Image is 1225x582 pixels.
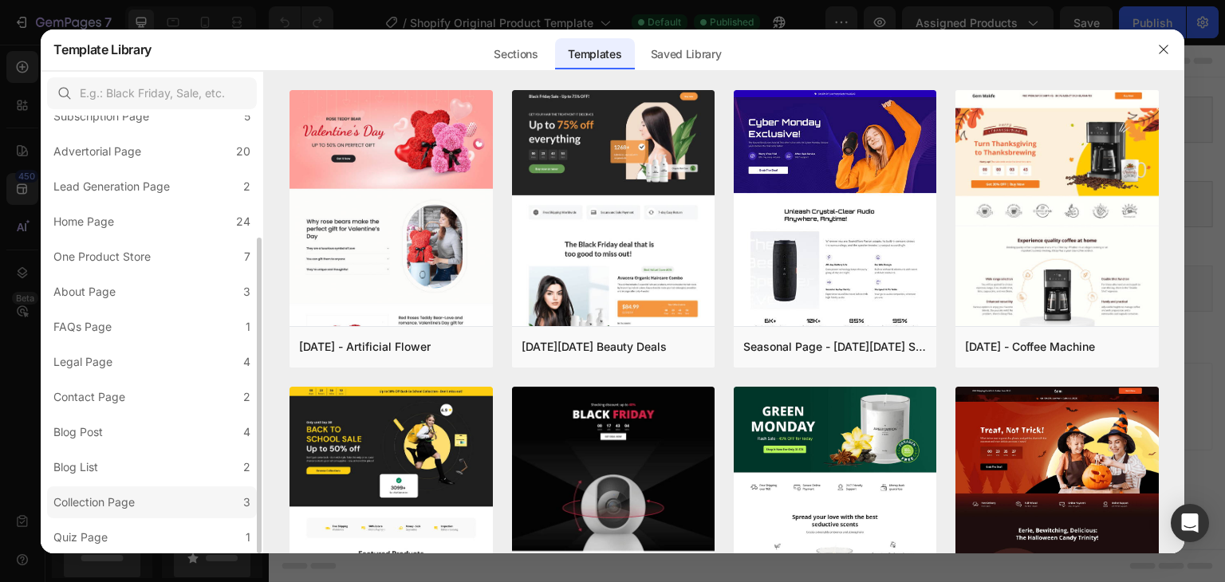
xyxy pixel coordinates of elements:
[53,352,112,372] div: Legal Page
[243,493,250,512] div: 3
[638,38,735,70] div: Saved Library
[243,352,250,372] div: 4
[555,38,634,70] div: Templates
[243,423,250,442] div: 4
[53,493,135,512] div: Collection Page
[307,345,404,362] div: Choose templates
[53,29,152,70] h2: Template Library
[299,365,408,379] span: inspired by CRO experts
[246,317,250,336] div: 1
[53,212,114,231] div: Home Page
[299,337,431,356] div: [DATE] - Artificial Flower
[743,337,927,356] div: Seasonal Page - [DATE][DATE] Sale
[53,528,108,547] div: Quiz Page
[432,345,516,362] div: Generate layout
[53,282,116,301] div: About Page
[53,458,98,477] div: Blog List
[53,107,149,126] div: Subscription Page
[236,142,250,161] div: 20
[549,345,646,362] div: Add blank section
[481,38,550,70] div: Sections
[449,234,534,254] span: Related products
[53,423,103,442] div: Blog Post
[53,177,170,196] div: Lead Generation Page
[443,65,539,85] span: Product information
[537,365,656,379] span: then drag & drop elements
[1171,504,1209,542] div: Open Intercom Messenger
[244,107,250,126] div: 5
[243,282,250,301] div: 3
[243,177,250,196] div: 2
[430,365,515,379] span: from URL or image
[53,317,112,336] div: FAQs Page
[243,458,250,477] div: 2
[441,309,517,326] span: Add section
[246,528,250,547] div: 1
[479,150,504,169] span: Apps
[47,77,257,109] input: E.g.: Black Friday, Sale, etc.
[53,142,141,161] div: Advertorial Page
[53,387,125,407] div: Contact Page
[244,247,250,266] div: 7
[243,387,250,407] div: 2
[965,337,1095,356] div: [DATE] - Coffee Machine
[236,212,250,231] div: 24
[522,337,667,356] div: [DATE][DATE] Beauty Deals
[53,247,151,266] div: One Product Store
